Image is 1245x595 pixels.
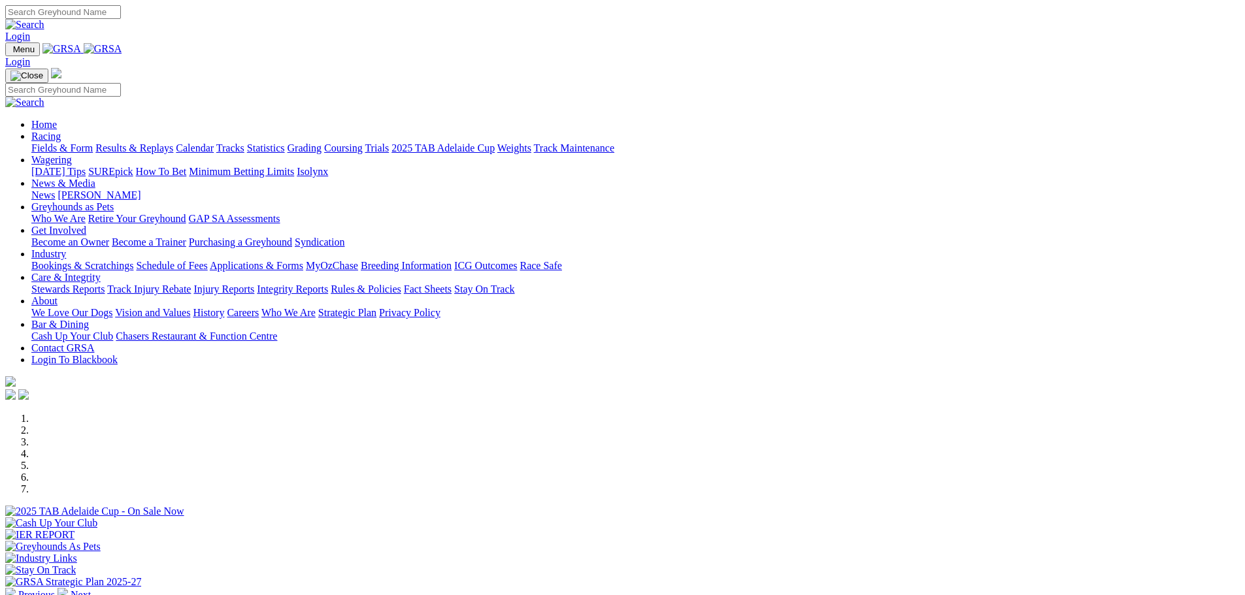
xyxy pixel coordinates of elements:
a: GAP SA Assessments [189,213,280,224]
a: Vision and Values [115,307,190,318]
a: MyOzChase [306,260,358,271]
a: Strategic Plan [318,307,376,318]
a: Schedule of Fees [136,260,207,271]
a: Rules & Policies [331,283,401,295]
a: Results & Replays [95,142,173,153]
a: Login [5,31,30,42]
div: Bar & Dining [31,330,1240,342]
a: Coursing [324,142,363,153]
a: Stewards Reports [31,283,105,295]
a: Become a Trainer [112,236,186,248]
a: Bookings & Scratchings [31,260,133,271]
div: Greyhounds as Pets [31,213,1240,225]
a: Login [5,56,30,67]
a: Injury Reports [193,283,254,295]
input: Search [5,83,121,97]
a: Weights [497,142,531,153]
img: Greyhounds As Pets [5,541,101,553]
a: Trials [365,142,389,153]
a: Calendar [176,142,214,153]
a: Bar & Dining [31,319,89,330]
a: Minimum Betting Limits [189,166,294,177]
a: Grading [288,142,322,153]
a: Careers [227,307,259,318]
a: Contact GRSA [31,342,94,353]
input: Search [5,5,121,19]
img: logo-grsa-white.png [51,68,61,78]
a: Syndication [295,236,344,248]
a: Applications & Forms [210,260,303,271]
a: We Love Our Dogs [31,307,112,318]
a: News & Media [31,178,95,189]
img: Stay On Track [5,564,76,576]
a: 2025 TAB Adelaide Cup [391,142,495,153]
a: History [193,307,224,318]
a: Cash Up Your Club [31,330,113,342]
a: [DATE] Tips [31,166,86,177]
div: Care & Integrity [31,283,1240,295]
a: Wagering [31,154,72,165]
a: Race Safe [520,260,561,271]
button: Toggle navigation [5,42,40,56]
a: ICG Outcomes [454,260,517,271]
a: Who We Are [261,307,316,318]
span: Menu [13,44,35,54]
img: facebook.svg [5,389,16,400]
a: Integrity Reports [257,283,328,295]
a: Tracks [216,142,244,153]
div: Get Involved [31,236,1240,248]
a: Racing [31,131,61,142]
img: GRSA Strategic Plan 2025-27 [5,576,141,588]
img: GRSA [84,43,122,55]
a: Breeding Information [361,260,452,271]
a: News [31,189,55,201]
a: Isolynx [297,166,328,177]
img: logo-grsa-white.png [5,376,16,387]
a: Fields & Form [31,142,93,153]
a: Become an Owner [31,236,109,248]
a: Track Injury Rebate [107,283,191,295]
a: SUREpick [88,166,133,177]
img: Search [5,19,44,31]
a: Industry [31,248,66,259]
img: IER REPORT [5,529,75,541]
a: Track Maintenance [534,142,614,153]
a: How To Bet [136,166,187,177]
div: Wagering [31,166,1240,178]
img: Industry Links [5,553,77,564]
img: GRSA [42,43,81,55]
div: Industry [31,260,1240,272]
a: Chasers Restaurant & Function Centre [116,330,277,342]
a: Care & Integrity [31,272,101,283]
div: News & Media [31,189,1240,201]
a: Stay On Track [454,283,514,295]
a: Fact Sheets [404,283,452,295]
a: Who We Are [31,213,86,224]
a: About [31,295,58,306]
img: 2025 TAB Adelaide Cup - On Sale Now [5,506,184,517]
a: [PERSON_NAME] [58,189,141,201]
a: Get Involved [31,225,86,236]
img: twitter.svg [18,389,29,400]
img: Search [5,97,44,108]
a: Purchasing a Greyhound [189,236,292,248]
button: Toggle navigation [5,69,48,83]
a: Retire Your Greyhound [88,213,186,224]
div: Racing [31,142,1240,154]
a: Greyhounds as Pets [31,201,114,212]
a: Home [31,119,57,130]
a: Statistics [247,142,285,153]
div: About [31,307,1240,319]
img: Cash Up Your Club [5,517,97,529]
a: Privacy Policy [379,307,440,318]
img: Close [10,71,43,81]
a: Login To Blackbook [31,354,118,365]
